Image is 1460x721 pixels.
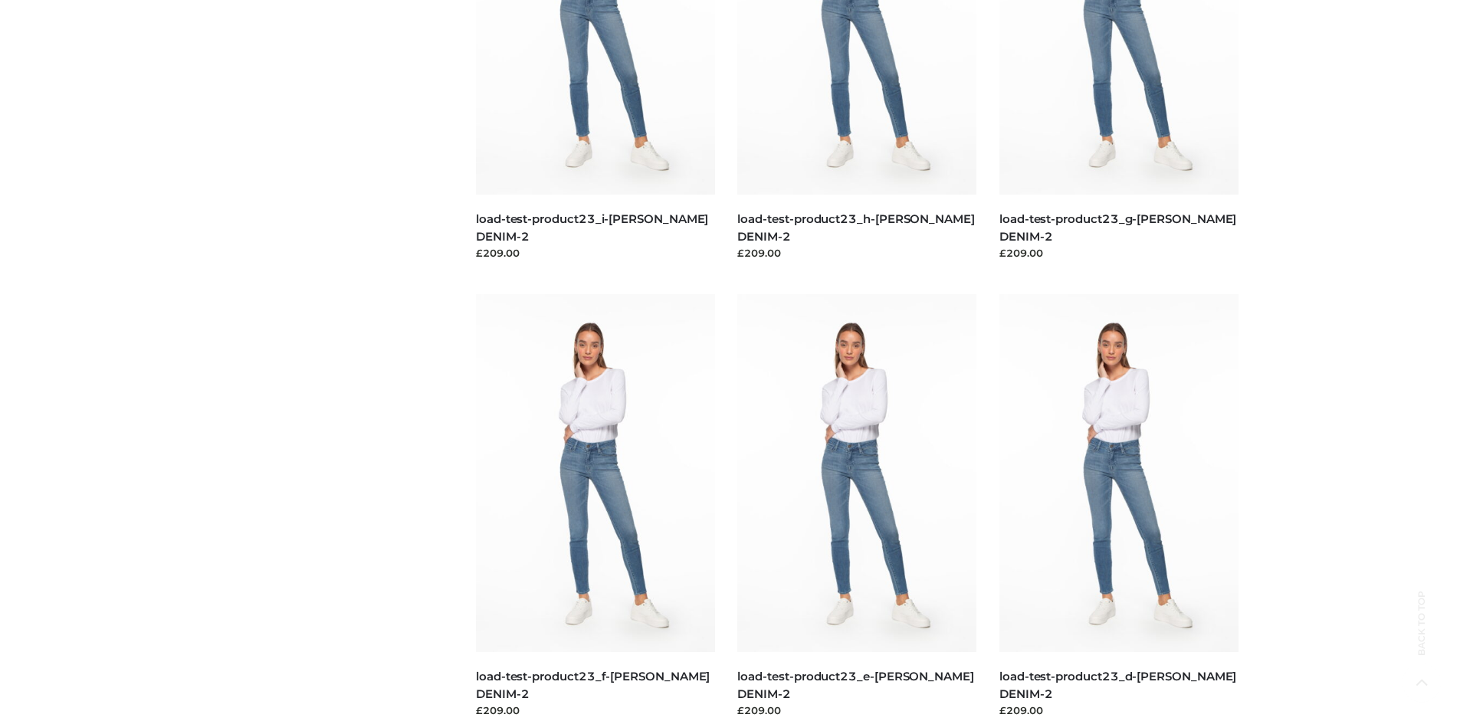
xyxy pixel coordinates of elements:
[737,211,974,244] a: load-test-product23_h-[PERSON_NAME] DENIM-2
[476,245,715,261] div: £209.00
[737,703,976,718] div: £209.00
[476,703,715,718] div: £209.00
[737,245,976,261] div: £209.00
[999,245,1239,261] div: £209.00
[476,669,710,701] a: load-test-product23_f-[PERSON_NAME] DENIM-2
[999,703,1239,718] div: £209.00
[999,211,1236,244] a: load-test-product23_g-[PERSON_NAME] DENIM-2
[999,669,1236,701] a: load-test-product23_d-[PERSON_NAME] DENIM-2
[737,669,973,701] a: load-test-product23_e-[PERSON_NAME] DENIM-2
[476,211,708,244] a: load-test-product23_i-[PERSON_NAME] DENIM-2
[1403,618,1441,656] span: Back to top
